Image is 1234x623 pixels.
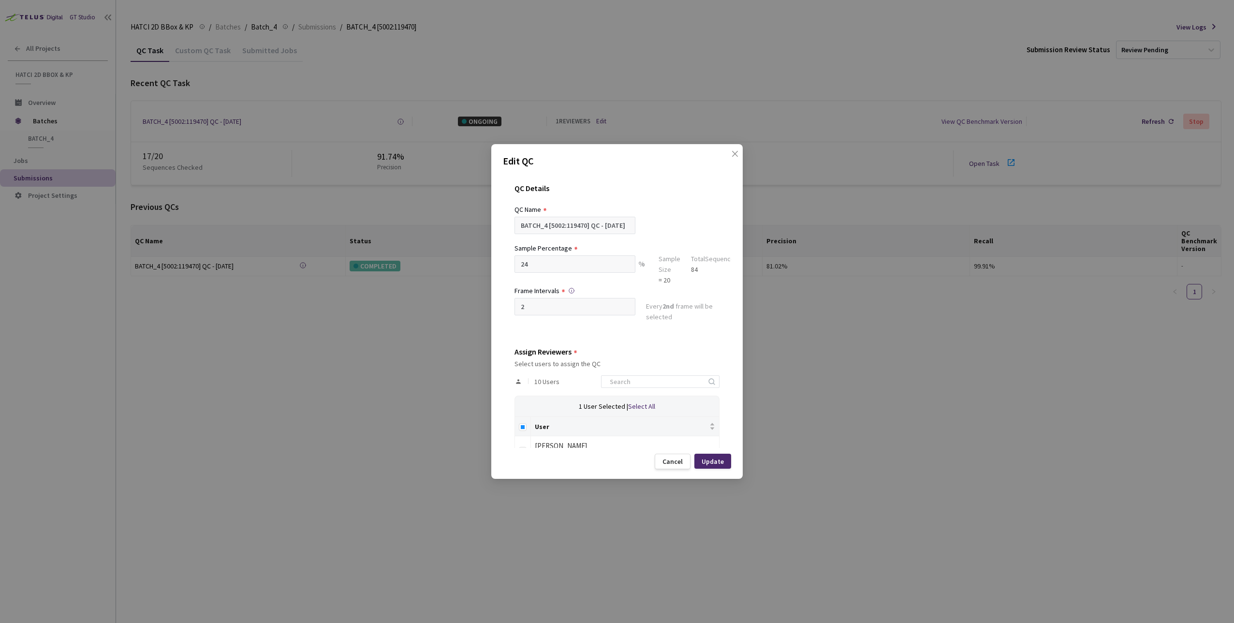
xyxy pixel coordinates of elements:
[534,378,559,386] span: 10 Users
[531,417,720,436] th: User
[535,423,707,430] span: User
[514,347,572,356] div: Assign Reviewers
[731,150,739,177] span: close
[659,253,680,275] div: Sample Size
[514,360,720,368] div: Select users to assign the QC
[514,184,720,204] div: QC Details
[646,301,720,324] div: Every frame will be selected
[514,255,635,273] input: e.g. 10
[628,402,655,411] span: Select All
[702,458,724,465] div: Update
[604,376,707,387] input: Search
[691,264,738,275] div: 84
[635,255,648,285] div: %
[514,243,572,253] div: Sample Percentage
[691,253,738,264] div: Total Sequences
[503,154,731,168] p: Edit QC
[662,458,683,465] div: Cancel
[535,440,715,452] div: [PERSON_NAME]
[721,150,737,165] button: Close
[514,298,635,315] input: Enter frame interval
[514,285,559,296] div: Frame Intervals
[662,302,674,311] strong: 2nd
[579,402,628,411] span: 1 User Selected |
[514,204,541,215] div: QC Name
[659,275,680,285] div: = 20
